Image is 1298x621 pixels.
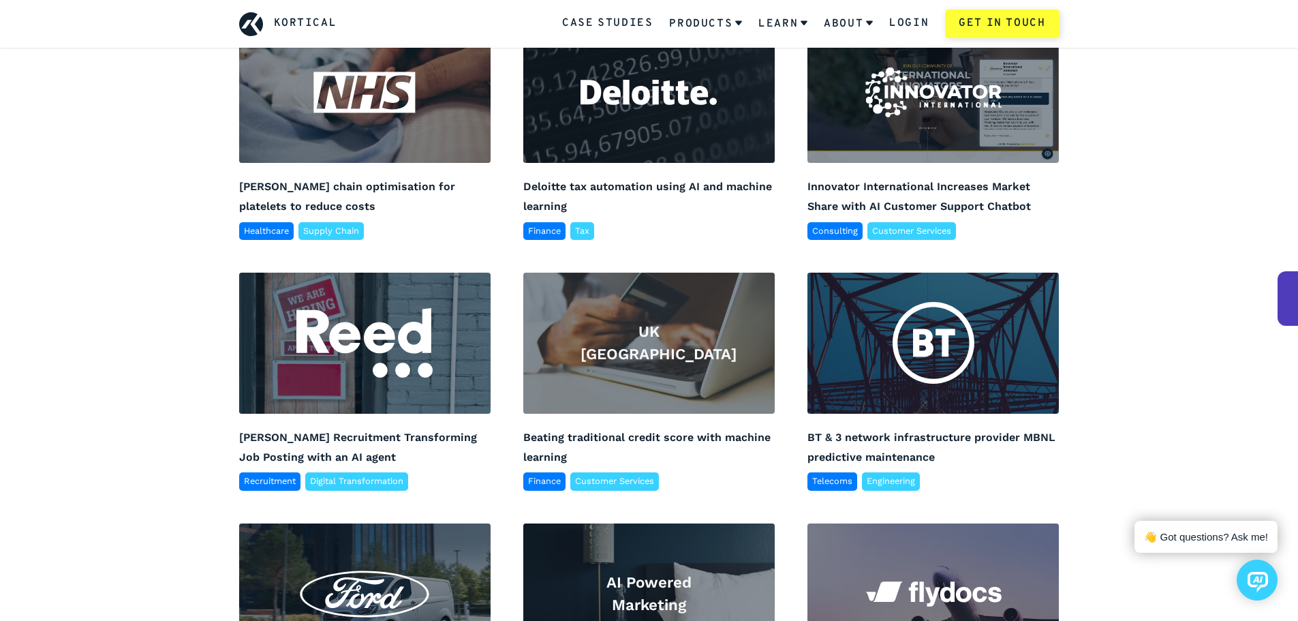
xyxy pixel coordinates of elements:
[570,472,659,490] div: Customer Services
[313,65,416,120] img: NHS client logo
[893,302,974,384] img: BT client logo
[523,431,771,464] a: Beating traditional credit score with machine learning
[523,273,775,414] a: UK [GEOGRAPHIC_DATA]
[758,6,807,42] a: Learn
[807,431,1055,464] a: BT & 3 network infrastructure provider MBNL predictive maintenance
[807,472,857,490] div: Telecoms
[562,15,653,33] a: Case Studies
[305,472,408,490] div: Digital Transformation
[807,273,1059,414] a: BT client logo
[862,472,920,490] div: Engineering
[523,222,566,240] div: Finance
[296,568,433,620] img: Ford client logo
[239,472,300,490] div: Recruitment
[239,222,294,240] div: Healthcare
[945,10,1059,38] a: Get in touch
[523,180,772,213] a: Deloitte tax automation using AI and machine learning
[581,320,717,366] h2: UK [GEOGRAPHIC_DATA]
[239,431,477,464] a: [PERSON_NAME] Recruitment Transforming Job Posting with an AI agent
[865,581,1002,607] img: Flydocs client logo
[889,15,929,33] a: Login
[523,22,775,163] a: Deloitte client logo
[296,308,433,378] img: Reed client logo
[570,222,594,240] div: Tax
[581,80,717,106] img: Deloitte client logo
[239,22,491,163] a: NHS client logo
[865,67,1002,117] img: Innovator International client logo
[867,222,956,240] div: Customer Services
[274,15,337,33] a: Kortical
[807,180,1031,213] a: Innovator International Increases Market Share with AI Customer Support Chatbot
[239,273,491,414] a: Reed client logo
[523,472,566,490] div: Finance
[669,6,742,42] a: Products
[581,571,717,617] h2: AI Powered Marketing
[807,22,1059,163] a: Innovator International client logo
[807,222,863,240] div: Consulting
[298,222,364,240] div: Supply Chain
[239,180,455,213] a: [PERSON_NAME] chain optimisation for platelets to reduce costs
[824,6,873,42] a: About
